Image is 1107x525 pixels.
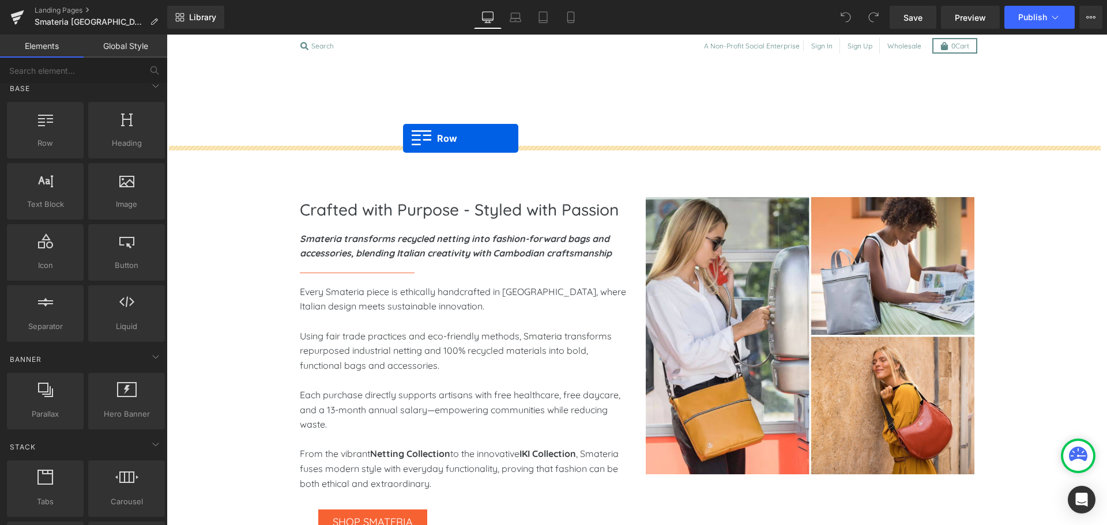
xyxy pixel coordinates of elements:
[92,496,161,508] span: Carousel
[529,6,557,29] a: Tablet
[10,408,80,420] span: Parallax
[903,12,922,24] span: Save
[92,320,161,333] span: Liquid
[130,3,171,19] a: Search
[537,6,637,17] li: A Non-Profit Social Enterprise
[133,198,445,225] strong: Smateria transforms recycled netting into fashion-forward bags and accessories, blending Italian ...
[35,17,145,27] span: Smateria [GEOGRAPHIC_DATA]
[9,83,31,94] span: Base
[189,12,216,22] span: Library
[1068,486,1095,513] div: Open Intercom Messenger
[133,353,462,398] p: Each purchase directly supports artisans with free healthcare, free daycare, and a 13-month annua...
[834,6,857,29] button: Undo
[92,259,161,271] span: Button
[862,6,885,29] button: Redo
[941,6,1000,29] a: Preview
[10,137,80,149] span: Row
[133,163,462,188] p: Crafted with Purpose - Styled with Passion
[557,6,585,29] a: Mobile
[10,198,80,210] span: Text Block
[641,3,669,19] a: Sign In
[474,6,502,29] a: Desktop
[92,198,161,210] span: Image
[10,496,80,508] span: Tabs
[10,320,80,333] span: Separator
[9,441,37,452] span: Stack
[145,7,167,16] span: Search
[717,3,758,19] a: Wholesale
[204,413,284,425] strong: Netting Collection
[955,12,986,24] span: Preview
[502,6,529,29] a: Laptop
[167,6,224,29] a: New Library
[166,479,246,496] span: SHOP SMATERIA
[353,413,409,425] strong: IKI Collection
[92,408,161,420] span: Hero Banner
[133,251,460,278] span: Every Smateria piece is ethically handcrafted in [GEOGRAPHIC_DATA], where Italian design meets su...
[150,474,262,502] a: SHOP SMATERIA
[9,354,43,365] span: Banner
[1079,6,1102,29] button: More
[1018,13,1047,22] span: Publish
[766,3,811,19] a: 0Cart
[677,3,709,19] a: Sign Up
[1004,6,1075,29] button: Publish
[133,294,462,339] p: Using fair trade practices and eco-friendly methods, Smateria transforms repurposed industrial ne...
[92,137,161,149] span: Heading
[10,259,80,271] span: Icon
[785,7,789,16] span: 0
[84,35,167,58] a: Global Style
[133,412,462,456] p: From the vibrant to the innovative , Smateria fuses modern style with everyday functionality, pro...
[35,6,167,15] a: Landing Pages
